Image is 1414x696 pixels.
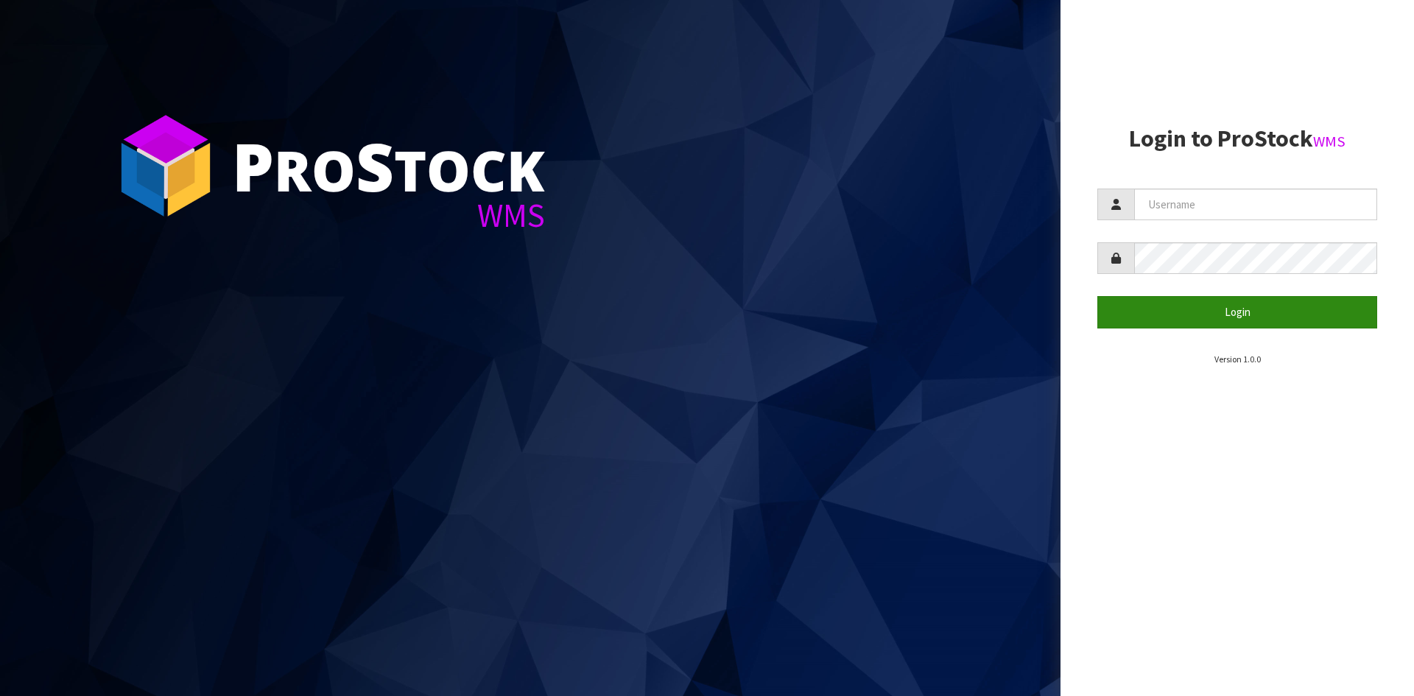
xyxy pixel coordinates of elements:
[1097,126,1377,152] h2: Login to ProStock
[356,121,394,211] span: S
[232,121,274,211] span: P
[232,133,545,199] div: ro tock
[1134,189,1377,220] input: Username
[1313,132,1346,151] small: WMS
[1097,296,1377,328] button: Login
[232,199,545,232] div: WMS
[1214,354,1261,365] small: Version 1.0.0
[110,110,221,221] img: ProStock Cube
